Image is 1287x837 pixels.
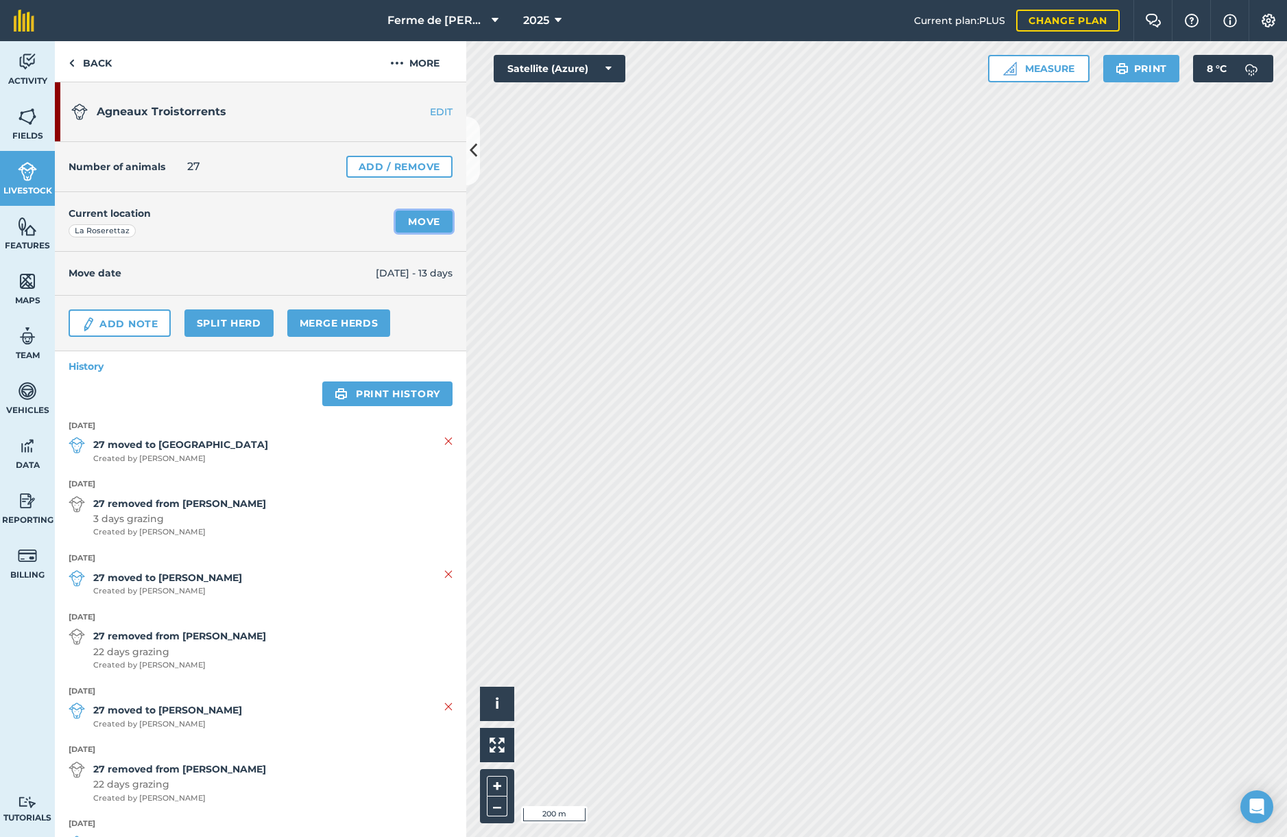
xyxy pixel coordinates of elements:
img: svg+xml;base64,PD94bWwgdmVyc2lvbj0iMS4wIiBlbmNvZGluZz0idXRmLTgiPz4KPCEtLSBHZW5lcmF0b3I6IEFkb2JlIE... [18,796,37,809]
span: 22 days grazing [93,777,266,792]
button: + [487,776,507,797]
span: 22 days grazing [93,644,266,659]
span: Ferme de [PERSON_NAME] [387,12,486,29]
a: Print history [322,381,453,406]
img: svg+xml;base64,PHN2ZyB4bWxucz0iaHR0cDovL3d3dy53My5vcmcvMjAwMC9zdmciIHdpZHRoPSI1NiIgaGVpZ2h0PSI2MC... [18,216,37,237]
img: svg+xml;base64,PD94bWwgdmVyc2lvbj0iMS4wIiBlbmNvZGluZz0idXRmLTgiPz4KPCEtLSBHZW5lcmF0b3I6IEFkb2JlIE... [69,570,85,587]
span: Created by [PERSON_NAME] [93,453,268,465]
strong: 27 moved to [PERSON_NAME] [93,703,242,718]
span: 8 ° C [1207,55,1227,82]
img: svg+xml;base64,PD94bWwgdmVyc2lvbj0iMS4wIiBlbmNvZGluZz0idXRmLTgiPz4KPCEtLSBHZW5lcmF0b3I6IEFkb2JlIE... [1238,55,1265,82]
strong: 27 removed from [PERSON_NAME] [93,762,266,777]
span: Agneaux Troistorrents [97,105,226,118]
img: svg+xml;base64,PD94bWwgdmVyc2lvbj0iMS4wIiBlbmNvZGluZz0idXRmLTgiPz4KPCEtLSBHZW5lcmF0b3I6IEFkb2JlIE... [18,161,37,182]
a: Change plan [1016,10,1120,32]
img: svg+xml;base64,PD94bWwgdmVyc2lvbj0iMS4wIiBlbmNvZGluZz0idXRmLTgiPz4KPCEtLSBHZW5lcmF0b3I6IEFkb2JlIE... [18,491,37,511]
span: Current plan : PLUS [914,13,1005,28]
img: svg+xml;base64,PHN2ZyB4bWxucz0iaHR0cDovL3d3dy53My5vcmcvMjAwMC9zdmciIHdpZHRoPSIyMiIgaGVpZ2h0PSIzMC... [444,433,453,449]
button: Satellite (Azure) [494,55,625,82]
button: 8 °C [1193,55,1273,82]
a: Move [396,211,453,233]
a: Split herd [184,309,274,337]
button: More [363,41,466,82]
img: svg+xml;base64,PD94bWwgdmVyc2lvbj0iMS4wIiBlbmNvZGluZz0idXRmLTgiPz4KPCEtLSBHZW5lcmF0b3I6IEFkb2JlIE... [81,316,96,333]
span: Created by [PERSON_NAME] [93,585,242,598]
img: svg+xml;base64,PHN2ZyB4bWxucz0iaHR0cDovL3d3dy53My5vcmcvMjAwMC9zdmciIHdpZHRoPSI1NiIgaGVpZ2h0PSI2MC... [18,106,37,127]
img: fieldmargin Logo [14,10,34,32]
img: svg+xml;base64,PD94bWwgdmVyc2lvbj0iMS4wIiBlbmNvZGluZz0idXRmLTgiPz4KPCEtLSBHZW5lcmF0b3I6IEFkb2JlIE... [69,437,85,453]
strong: 27 moved to [PERSON_NAME] [93,570,242,585]
img: svg+xml;base64,PD94bWwgdmVyc2lvbj0iMS4wIiBlbmNvZGluZz0idXRmLTgiPz4KPCEtLSBHZW5lcmF0b3I6IEFkb2JlIE... [18,51,37,72]
strong: 27 removed from [PERSON_NAME] [93,496,266,511]
strong: [DATE] [69,818,453,830]
img: svg+xml;base64,PD94bWwgdmVyc2lvbj0iMS4wIiBlbmNvZGluZz0idXRmLTgiPz4KPCEtLSBHZW5lcmF0b3I6IEFkb2JlIE... [69,496,85,512]
img: A cog icon [1260,14,1277,27]
strong: [DATE] [69,611,453,624]
span: i [495,695,499,712]
span: Created by [PERSON_NAME] [93,718,242,731]
span: 3 days grazing [93,511,266,526]
button: i [480,687,514,721]
div: La Roserettaz [69,224,136,238]
strong: [DATE] [69,685,453,698]
strong: 27 removed from [PERSON_NAME] [93,628,266,644]
span: [DATE] - 13 days [376,266,453,281]
img: svg+xml;base64,PHN2ZyB4bWxucz0iaHR0cDovL3d3dy53My5vcmcvMjAwMC9zdmciIHdpZHRoPSIyMiIgaGVpZ2h0PSIzMC... [444,698,453,715]
img: svg+xml;base64,PD94bWwgdmVyc2lvbj0iMS4wIiBlbmNvZGluZz0idXRmLTgiPz4KPCEtLSBHZW5lcmF0b3I6IEFkb2JlIE... [71,104,88,120]
strong: [DATE] [69,420,453,432]
img: svg+xml;base64,PD94bWwgdmVyc2lvbj0iMS4wIiBlbmNvZGluZz0idXRmLTgiPz4KPCEtLSBHZW5lcmF0b3I6IEFkb2JlIE... [18,326,37,346]
button: Print [1103,55,1180,82]
a: Merge Herds [287,309,391,337]
img: svg+xml;base64,PD94bWwgdmVyc2lvbj0iMS4wIiBlbmNvZGluZz0idXRmLTgiPz4KPCEtLSBHZW5lcmF0b3I6IEFkb2JlIE... [69,628,85,645]
img: svg+xml;base64,PHN2ZyB4bWxucz0iaHR0cDovL3d3dy53My5vcmcvMjAwMC9zdmciIHdpZHRoPSIxOSIgaGVpZ2h0PSIyNC... [1116,60,1129,77]
img: Two speech bubbles overlapping with the left bubble in the forefront [1145,14,1162,27]
button: Measure [988,55,1090,82]
h4: Move date [69,266,376,281]
img: svg+xml;base64,PHN2ZyB4bWxucz0iaHR0cDovL3d3dy53My5vcmcvMjAwMC9zdmciIHdpZHRoPSIxNyIgaGVpZ2h0PSIxNy... [1223,12,1237,29]
span: Created by [PERSON_NAME] [93,526,266,539]
img: svg+xml;base64,PD94bWwgdmVyc2lvbj0iMS4wIiBlbmNvZGluZz0idXRmLTgiPz4KPCEtLSBHZW5lcmF0b3I6IEFkb2JlIE... [69,762,85,778]
img: Ruler icon [1003,62,1017,75]
div: Open Intercom Messenger [1240,790,1273,823]
strong: [DATE] [69,744,453,756]
a: EDIT [380,105,466,119]
a: Add Note [69,309,171,337]
span: Created by [PERSON_NAME] [93,659,266,672]
img: Four arrows, one pointing top left, one top right, one bottom right and the last bottom left [490,738,505,753]
img: A question mark icon [1183,14,1200,27]
strong: [DATE] [69,478,453,491]
h4: Number of animals [69,159,165,174]
a: History [55,351,466,381]
img: svg+xml;base64,PHN2ZyB4bWxucz0iaHR0cDovL3d3dy53My5vcmcvMjAwMC9zdmciIHdpZHRoPSI1NiIgaGVpZ2h0PSI2MC... [18,271,37,292]
img: svg+xml;base64,PD94bWwgdmVyc2lvbj0iMS4wIiBlbmNvZGluZz0idXRmLTgiPz4KPCEtLSBHZW5lcmF0b3I6IEFkb2JlIE... [18,436,37,456]
a: Add / Remove [346,156,453,178]
img: svg+xml;base64,PD94bWwgdmVyc2lvbj0iMS4wIiBlbmNvZGluZz0idXRmLTgiPz4KPCEtLSBHZW5lcmF0b3I6IEFkb2JlIE... [18,381,37,401]
img: svg+xml;base64,PHN2ZyB4bWxucz0iaHR0cDovL3d3dy53My5vcmcvMjAwMC9zdmciIHdpZHRoPSIyMiIgaGVpZ2h0PSIzMC... [444,566,453,582]
img: svg+xml;base64,PHN2ZyB4bWxucz0iaHR0cDovL3d3dy53My5vcmcvMjAwMC9zdmciIHdpZHRoPSI5IiBoZWlnaHQ9IjI0Ii... [69,55,75,71]
img: svg+xml;base64,PD94bWwgdmVyc2lvbj0iMS4wIiBlbmNvZGluZz0idXRmLTgiPz4KPCEtLSBHZW5lcmF0b3I6IEFkb2JlIE... [18,545,37,566]
span: Created by [PERSON_NAME] [93,792,266,805]
h4: Current location [69,206,151,221]
a: Back [55,41,125,82]
button: – [487,797,507,816]
span: 2025 [523,12,549,29]
img: svg+xml;base64,PHN2ZyB4bWxucz0iaHR0cDovL3d3dy53My5vcmcvMjAwMC9zdmciIHdpZHRoPSIyMCIgaGVpZ2h0PSIyNC... [390,55,404,71]
strong: [DATE] [69,552,453,565]
img: svg+xml;base64,PD94bWwgdmVyc2lvbj0iMS4wIiBlbmNvZGluZz0idXRmLTgiPz4KPCEtLSBHZW5lcmF0b3I6IEFkb2JlIE... [69,703,85,719]
strong: 27 moved to [GEOGRAPHIC_DATA] [93,437,268,452]
span: 27 [187,158,200,175]
img: svg+xml;base64,PHN2ZyB4bWxucz0iaHR0cDovL3d3dy53My5vcmcvMjAwMC9zdmciIHdpZHRoPSIxOSIgaGVpZ2h0PSIyNC... [335,386,348,402]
